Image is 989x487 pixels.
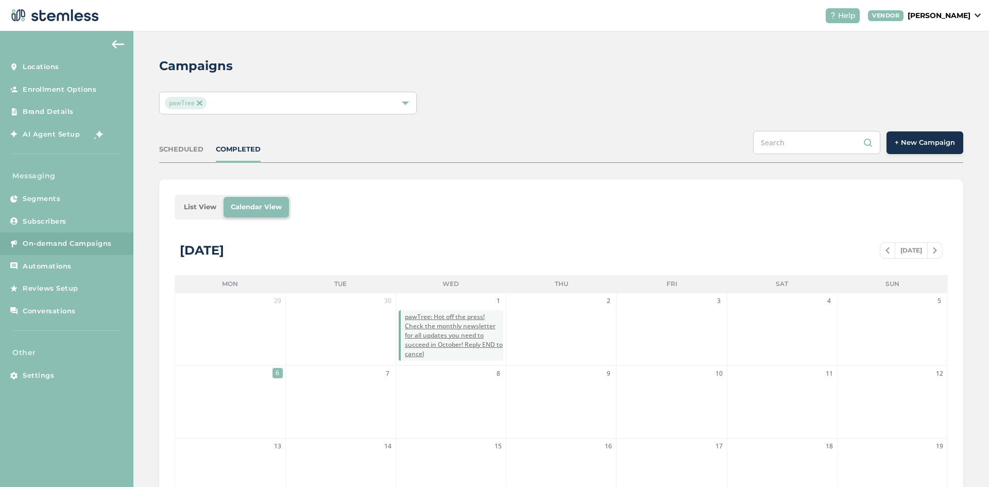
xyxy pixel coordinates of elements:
img: icon-help-white-03924b79.svg [830,12,836,19]
p: [PERSON_NAME] [908,10,970,21]
span: 2 [603,296,613,306]
li: Fri [617,275,727,293]
span: 14 [383,441,393,451]
span: pawTree: Hot off the press! Check the monthly newsletter for all updates you need to succeed in O... [405,312,503,359]
span: Settings [23,371,54,381]
img: icon-close-accent-8a337256.svg [197,100,202,106]
img: logo-dark-0685b13c.svg [8,5,99,26]
li: Mon [175,275,285,293]
span: Subscribers [23,216,66,227]
img: icon-arrow-back-accent-c549486e.svg [112,40,124,48]
span: 4 [824,296,834,306]
span: 18 [824,441,834,451]
span: 30 [383,296,393,306]
span: 6 [272,368,283,378]
div: VENDOR [868,10,903,21]
span: 9 [603,368,613,379]
img: icon-chevron-left-b8c47ebb.svg [885,247,890,254]
div: COMPLETED [216,144,261,155]
span: 7 [383,368,393,379]
span: 15 [493,441,503,451]
span: 19 [934,441,945,451]
span: 5 [934,296,945,306]
span: pawTree [165,97,206,109]
li: Calendar View [224,197,289,217]
img: icon_down-arrow-small-66adaf34.svg [975,13,981,18]
span: [DATE] [895,243,928,258]
span: 29 [272,296,283,306]
span: Conversations [23,306,76,316]
img: glitter-stars-b7820f95.gif [88,124,108,144]
div: SCHEDULED [159,144,203,155]
span: 13 [272,441,283,451]
span: Reviews Setup [23,283,78,294]
span: On-demand Campaigns [23,239,112,249]
span: AI Agent Setup [23,129,80,140]
input: Search [753,131,880,154]
li: Tue [285,275,396,293]
iframe: Chat Widget [937,438,989,487]
span: 11 [824,368,834,379]
span: 10 [714,368,724,379]
span: 12 [934,368,945,379]
span: 3 [714,296,724,306]
span: Help [838,10,856,21]
span: Segments [23,194,60,204]
span: Enrollment Options [23,85,96,95]
span: + New Campaign [895,138,955,148]
img: icon-chevron-right-bae969c5.svg [933,247,937,254]
div: [DATE] [180,241,224,260]
li: Thu [506,275,617,293]
li: Sun [838,275,948,293]
span: Brand Details [23,107,74,117]
li: Sat [727,275,837,293]
li: Wed [396,275,506,293]
h2: Campaigns [159,57,233,75]
span: 17 [714,441,724,451]
span: 8 [493,368,503,379]
span: 1 [493,296,503,306]
span: 16 [603,441,613,451]
button: + New Campaign [886,131,963,154]
span: Locations [23,62,59,72]
li: List View [177,197,224,217]
span: Automations [23,261,72,272]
